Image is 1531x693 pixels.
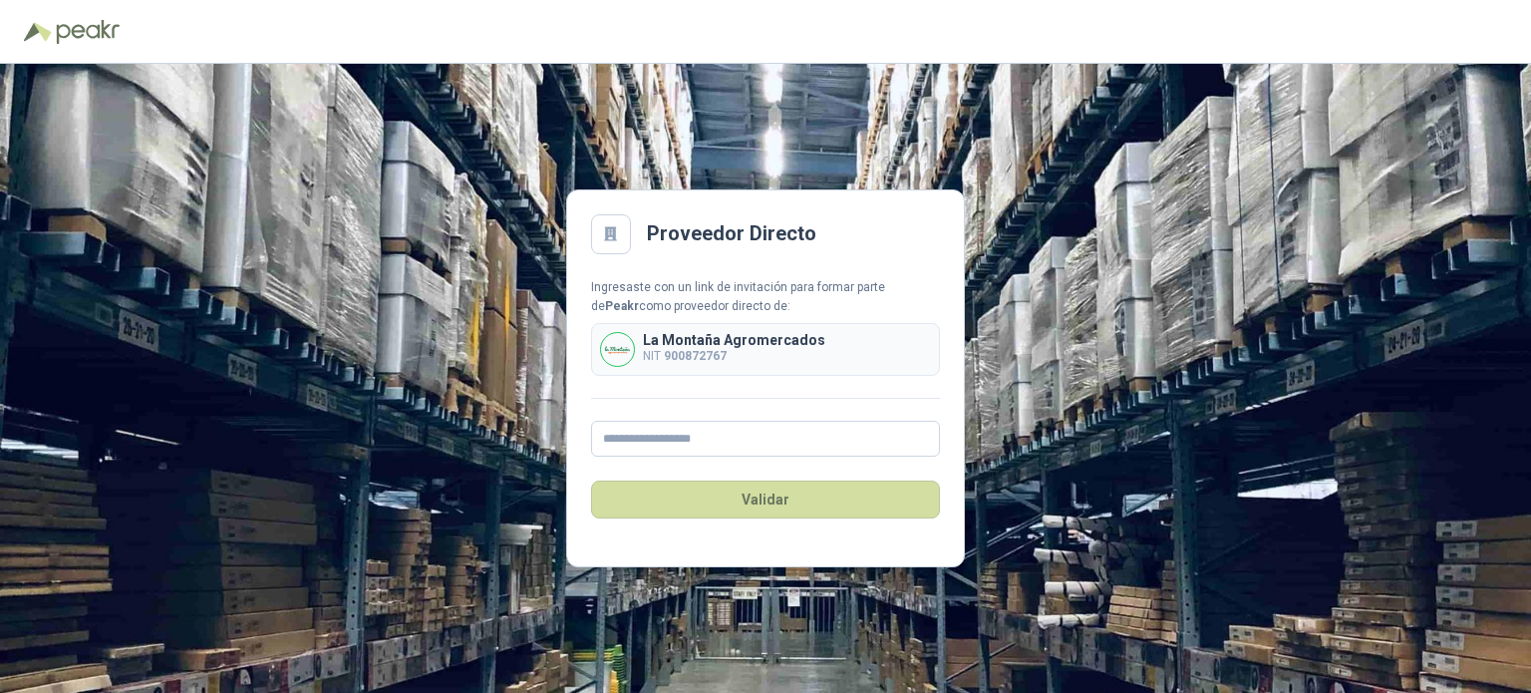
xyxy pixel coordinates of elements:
p: NIT [643,347,825,366]
img: Peakr [56,20,120,44]
p: La Montaña Agromercados [643,333,825,347]
h2: Proveedor Directo [647,218,816,249]
div: Ingresaste con un link de invitación para formar parte de como proveedor directo de: [591,278,940,316]
img: Logo [24,22,52,42]
img: Company Logo [601,333,634,366]
b: Peakr [605,299,639,313]
b: 900872767 [664,349,727,363]
button: Validar [591,481,940,519]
